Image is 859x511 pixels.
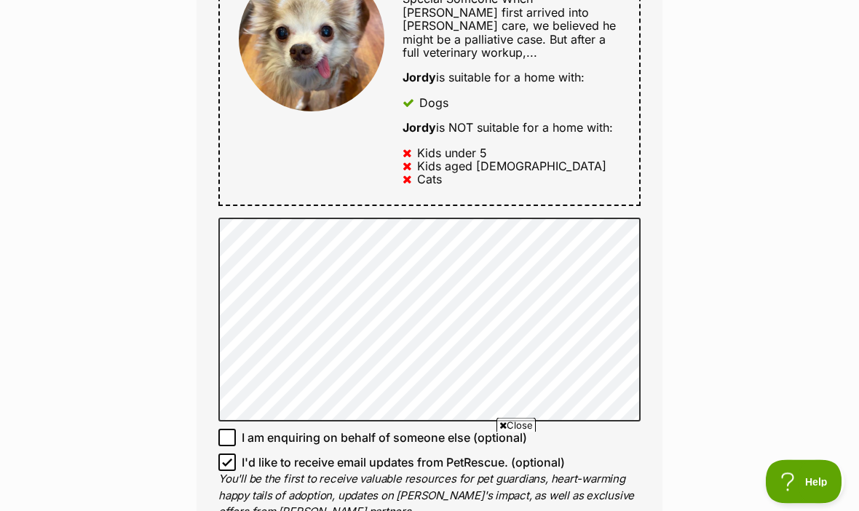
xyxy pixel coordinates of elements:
div: Kids under 5 [417,147,487,160]
div: Cats [417,173,442,186]
strong: Jordy [403,121,436,135]
strong: Jordy [403,71,436,85]
div: Dogs [419,97,448,110]
div: Kids aged [DEMOGRAPHIC_DATA] [417,160,606,173]
iframe: Advertisement [165,438,694,504]
div: is NOT suitable for a home with: [403,122,620,135]
div: is suitable for a home with: [403,71,620,84]
span: I am enquiring on behalf of someone else (optional) [242,429,527,447]
iframe: Help Scout Beacon - Open [766,460,844,504]
span: Close [496,418,536,432]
